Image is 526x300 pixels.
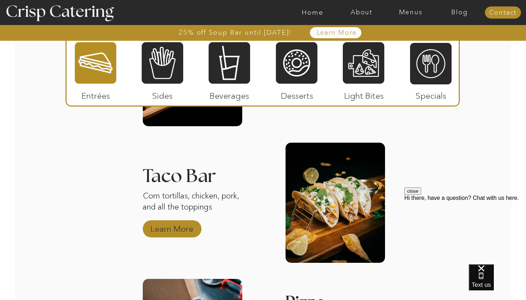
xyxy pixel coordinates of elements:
[153,29,318,36] a: 25% off Soup Bar until [DATE]!
[300,29,373,36] a: Learn More
[337,9,386,16] a: About
[138,84,186,104] p: Sides
[469,264,526,300] iframe: podium webchat widget bubble
[485,9,521,16] a: Contact
[143,191,242,225] p: Corn tortillas, chicken, pork, and all the toppings
[273,84,321,104] p: Desserts
[435,9,484,16] a: Blog
[148,217,196,237] a: Learn More
[143,167,242,176] h3: Taco Bar
[205,84,253,104] p: Beverages
[340,84,388,104] p: Light Bites
[288,9,337,16] a: Home
[72,84,120,104] p: Entrées
[404,187,526,273] iframe: podium webchat widget prompt
[386,9,435,16] a: Menus
[407,84,454,104] p: Specials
